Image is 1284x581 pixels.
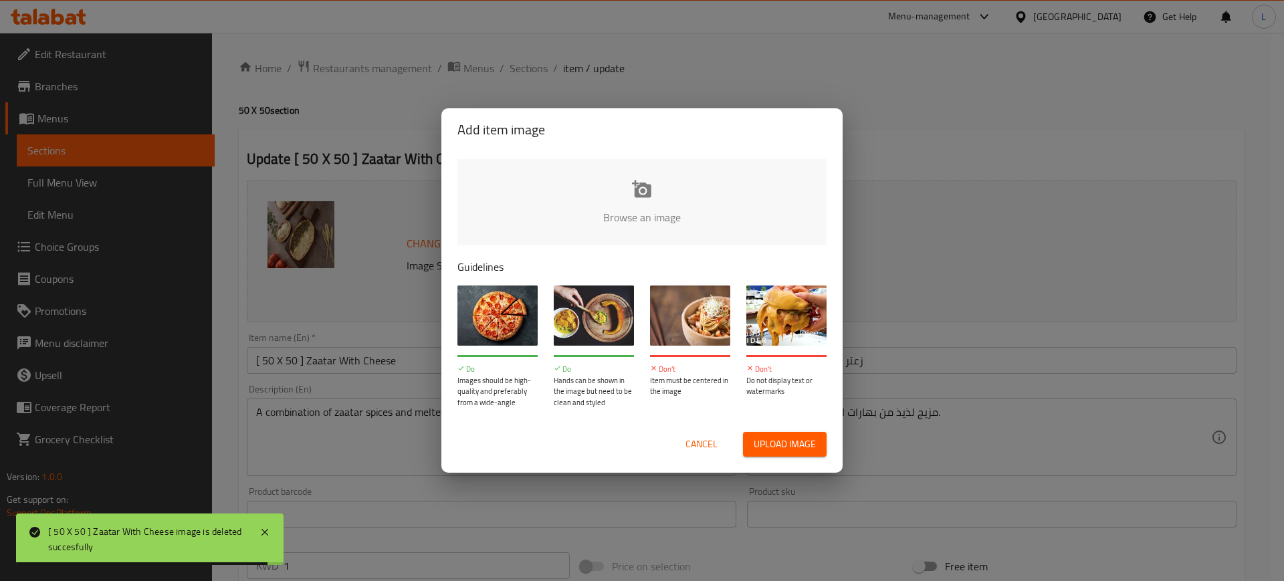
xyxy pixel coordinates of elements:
button: Cancel [680,432,723,457]
p: Don't [746,364,827,375]
p: Item must be centered in the image [650,375,730,397]
img: guide-img-4@3x.jpg [746,285,827,346]
img: guide-img-3@3x.jpg [650,285,730,346]
button: Upload image [743,432,827,457]
div: [ 50 X 50 ] Zaatar With Cheese image is deleted succesfully [48,524,246,554]
img: guide-img-2@3x.jpg [554,285,634,346]
p: Don't [650,364,730,375]
p: Guidelines [457,259,827,275]
p: Images should be high-quality and preferably from a wide-angle [457,375,538,409]
p: Do [457,364,538,375]
p: Do not display text or watermarks [746,375,827,397]
span: Cancel [685,436,718,453]
img: guide-img-1@3x.jpg [457,285,538,346]
p: Do [554,364,634,375]
span: Upload image [754,436,816,453]
p: Hands can be shown in the image but need to be clean and styled [554,375,634,409]
h2: Add item image [457,119,827,140]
